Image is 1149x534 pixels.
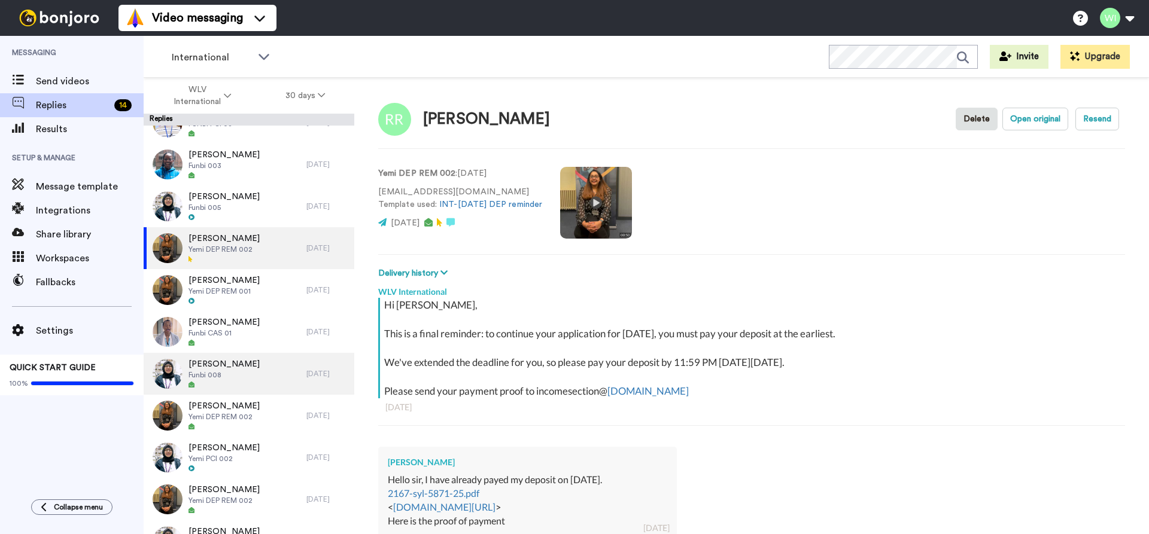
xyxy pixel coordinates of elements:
a: [PERSON_NAME]Funbi CAS 01[DATE] [144,311,354,353]
span: Yemi DEP REM 002 [189,412,260,422]
div: [DATE] [643,522,670,534]
a: [PERSON_NAME]Yemi DEP REM 002[DATE] [144,227,354,269]
span: [PERSON_NAME] [189,400,260,412]
div: Hi [PERSON_NAME], This is a final reminder: to continue your application for [DATE], you must pay... [384,298,1122,398]
span: QUICK START GUIDE [10,364,96,372]
div: [DATE] [306,243,348,253]
span: [PERSON_NAME] [189,358,260,370]
div: WLV International [378,280,1125,298]
a: [PERSON_NAME]Funbi 008[DATE] [144,353,354,395]
span: Replies [36,98,110,112]
a: [DOMAIN_NAME][URL] [393,501,496,512]
span: Funbi 008 [189,370,260,380]
span: [PERSON_NAME] [189,233,260,245]
img: Image of Rajib Ram [378,103,411,136]
span: Send videos [36,74,144,89]
button: Upgrade [1060,45,1130,69]
div: [DATE] [306,411,348,420]
span: [PERSON_NAME] [189,484,260,496]
span: [PERSON_NAME] [189,316,260,328]
div: [DATE] [306,495,348,504]
span: WLV International [173,84,221,108]
button: WLV International [146,79,259,112]
span: Fallbacks [36,275,144,289]
a: INT-[DATE] DEP reminder [439,200,542,209]
img: 0c24e88b-33c6-4f8d-8092-57adc2dd1af8-thumb.jpg [153,484,183,514]
a: 2167-syl-5871-25.pdf [388,487,479,499]
div: [DATE] [306,285,348,295]
span: Results [36,122,144,136]
button: Invite [990,45,1048,69]
a: [DOMAIN_NAME] [607,385,689,397]
button: Collapse menu [31,499,113,515]
a: [PERSON_NAME]Yemi DEP REM 002[DATE] [144,478,354,520]
div: Hello sir, I have already payed my deposit on [DATE]. < > Here is the proof of payment [388,473,667,527]
a: [PERSON_NAME]Funbi 005[DATE] [144,185,354,227]
img: vm-color.svg [126,8,145,28]
div: [DATE] [385,401,1118,413]
div: [DATE] [306,202,348,211]
span: Yemi DEP REM 002 [189,496,260,505]
button: 30 days [259,85,352,106]
div: [PERSON_NAME] [423,111,550,128]
strong: Yemi DEP REM 002 [378,169,455,178]
img: bj-logo-header-white.svg [14,10,104,26]
span: Yemi PCI 002 [189,454,260,463]
img: 46da0128-3f39-4863-8f80-8c1b6129621d-thumb.jpg [153,359,183,389]
button: Delete [956,108,998,130]
span: Video messaging [152,10,243,26]
span: [PERSON_NAME] [189,191,260,203]
img: 9906a678-4793-4338-bdab-900b4728a665-thumb.jpg [153,275,183,305]
span: International [172,50,252,65]
span: Yemi DEP REM 001 [189,286,260,296]
span: [PERSON_NAME] [189,149,260,161]
span: [PERSON_NAME] [189,442,260,454]
div: [DATE] [306,369,348,379]
img: dc44e7ef-0303-4d9d-b563-b00e6f5db2fa-thumb.jpg [153,191,183,221]
span: Funbi 003 [189,161,260,170]
span: Yemi DEP REM 002 [189,245,260,254]
a: [PERSON_NAME]Funbi 003[DATE] [144,144,354,185]
button: Open original [1002,108,1068,130]
span: [DATE] [391,219,420,227]
span: Integrations [36,203,144,218]
span: Funbi CAS 01 [189,328,260,338]
img: 8614bdb4-2c74-45ea-ab95-92c72014f32f-thumb.jpg [153,317,183,347]
img: 0c24e88b-33c6-4f8d-8092-57adc2dd1af8-thumb.jpg [153,401,183,431]
div: [DATE] [306,453,348,462]
p: [EMAIL_ADDRESS][DOMAIN_NAME] Template used: [378,186,542,211]
span: Workspaces [36,251,144,266]
button: Resend [1075,108,1119,130]
div: [DATE] [306,160,348,169]
span: [PERSON_NAME] [189,274,260,286]
div: [DATE] [306,327,348,337]
img: 0c24e88b-33c6-4f8d-8092-57adc2dd1af8-thumb.jpg [153,233,183,263]
img: ea1b334f-2aca-40a4-a36c-7e8be83a6b37-thumb.jpg [153,443,183,472]
div: Replies [144,114,354,126]
span: Funbi 005 [189,203,260,212]
a: [PERSON_NAME]Yemi DEP REM 002[DATE] [144,395,354,437]
a: [PERSON_NAME]Yemi PCI 002[DATE] [144,437,354,478]
p: : [DATE] [378,167,542,180]
span: Message template [36,179,144,194]
button: Delivery history [378,267,451,280]
div: 14 [114,99,132,111]
span: Settings [36,324,144,338]
a: [PERSON_NAME]Yemi DEP REM 001[DATE] [144,269,354,311]
span: 100% [10,379,28,388]
span: Share library [36,227,144,242]
img: 2cf141a3-70ab-400c-935e-3b3120ec8947-thumb.jpg [153,149,183,179]
span: Collapse menu [54,502,103,512]
div: [PERSON_NAME] [388,456,667,468]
